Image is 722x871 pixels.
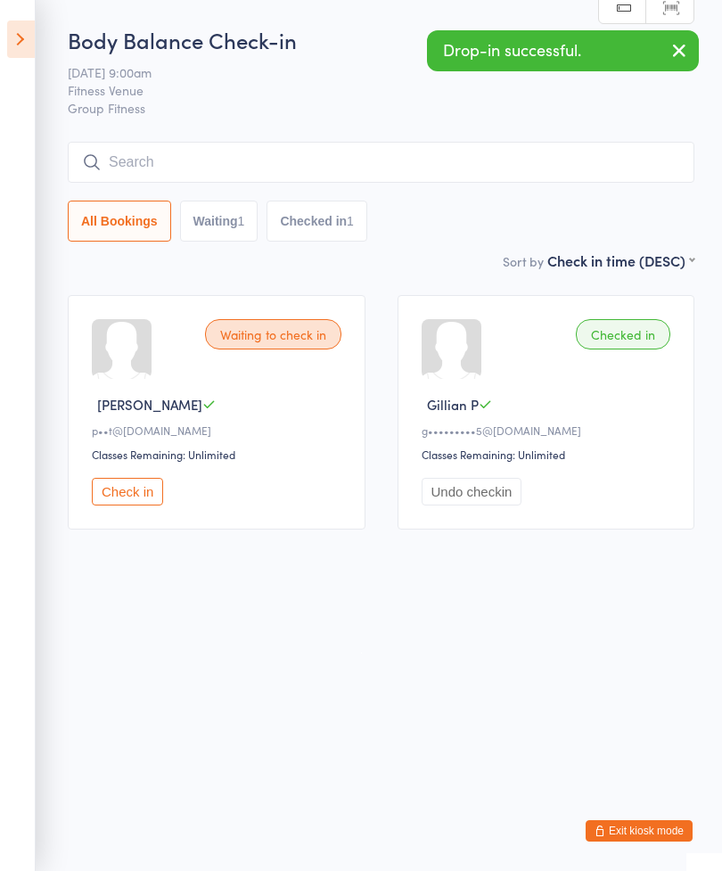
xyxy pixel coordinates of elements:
[422,423,677,438] div: g•••••••••5@[DOMAIN_NAME]
[422,478,522,505] button: Undo checkin
[68,201,171,242] button: All Bookings
[238,214,245,228] div: 1
[547,251,694,270] div: Check in time (DESC)
[422,447,677,462] div: Classes Remaining: Unlimited
[68,25,694,54] h2: Body Balance Check-in
[97,395,202,414] span: [PERSON_NAME]
[68,63,667,81] span: [DATE] 9:00am
[503,252,544,270] label: Sort by
[267,201,367,242] button: Checked in1
[576,319,670,349] div: Checked in
[92,423,347,438] div: p••t@[DOMAIN_NAME]
[347,214,354,228] div: 1
[92,478,163,505] button: Check in
[68,81,667,99] span: Fitness Venue
[68,142,694,183] input: Search
[427,30,699,71] div: Drop-in successful.
[180,201,258,242] button: Waiting1
[92,447,347,462] div: Classes Remaining: Unlimited
[586,820,693,842] button: Exit kiosk mode
[205,319,341,349] div: Waiting to check in
[68,99,694,117] span: Group Fitness
[427,395,479,414] span: Gillian P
